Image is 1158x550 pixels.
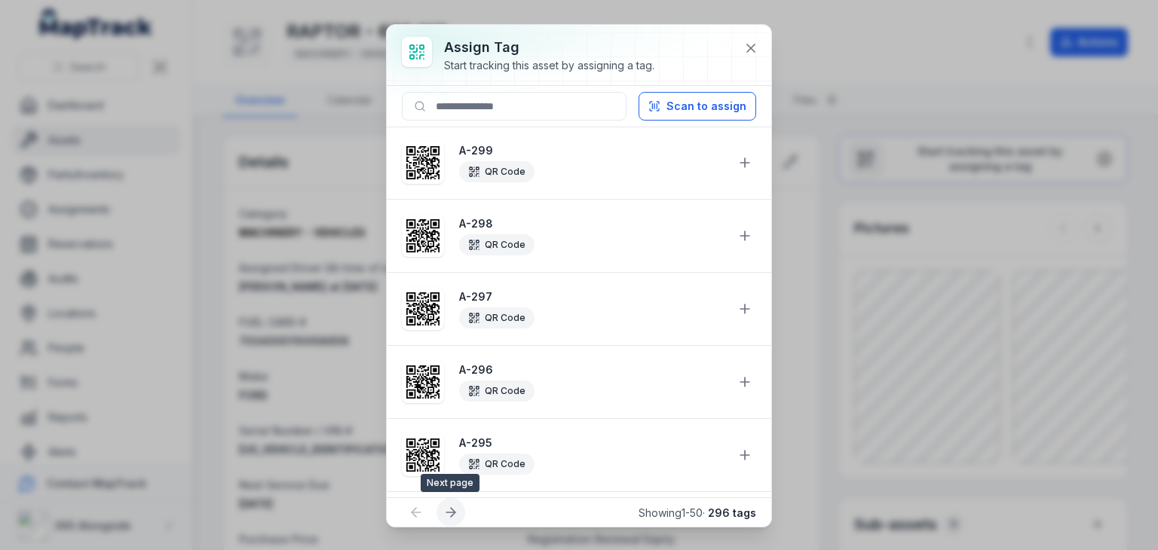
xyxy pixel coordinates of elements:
[459,234,535,255] div: QR Code
[639,506,756,519] span: Showing 1 - 50 ·
[708,506,756,519] strong: 296 tags
[459,216,725,231] strong: A-298
[459,380,535,402] div: QR Code
[459,307,535,328] div: QR Code
[459,161,535,182] div: QR Code
[459,362,725,377] strong: A-296
[444,58,654,73] div: Start tracking this asset by assigning a tag.
[459,289,725,304] strong: A-297
[459,143,725,158] strong: A-299
[459,435,725,451] strong: A-295
[444,37,654,58] h3: Assign tag
[459,454,535,475] div: QR Code
[639,92,756,121] button: Scan to assign
[421,474,479,492] span: Next page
